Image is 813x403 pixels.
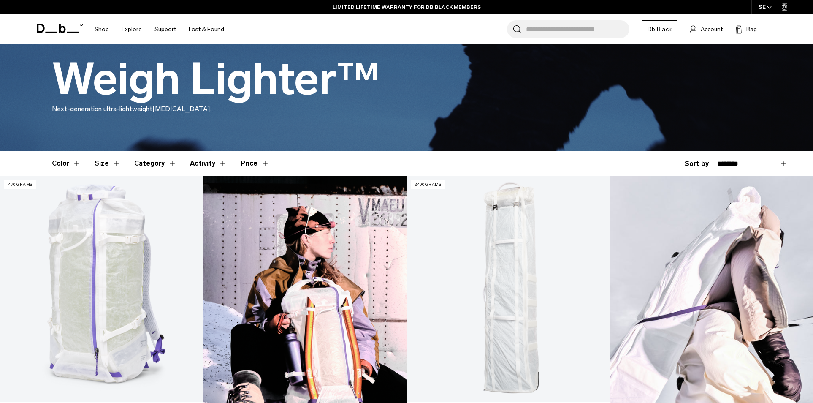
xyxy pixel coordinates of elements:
[190,151,227,176] button: Toggle Filter
[701,25,723,34] span: Account
[189,14,224,44] a: Lost & Found
[95,151,121,176] button: Toggle Filter
[241,151,269,176] button: Toggle Price
[735,24,757,34] button: Bag
[122,14,142,44] a: Explore
[152,105,211,113] span: [MEDICAL_DATA].
[746,25,757,34] span: Bag
[642,20,677,38] a: Db Black
[134,151,176,176] button: Toggle Filter
[333,3,481,11] a: LIMITED LIFETIME WARRANTY FOR DB BLACK MEMBERS
[154,14,176,44] a: Support
[52,151,81,176] button: Toggle Filter
[95,14,109,44] a: Shop
[88,14,230,44] nav: Main Navigation
[4,180,36,189] p: 470 grams
[406,176,610,402] a: Weigh Lighter Snow Roller Pro 127L
[52,55,379,104] h1: Weigh Lighter™
[52,105,152,113] span: Next-generation ultra-lightweight
[690,24,723,34] a: Account
[411,180,445,189] p: 2400 grams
